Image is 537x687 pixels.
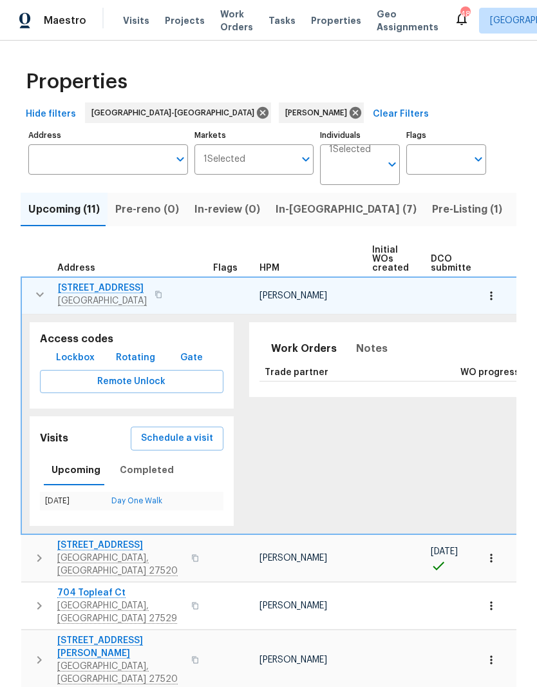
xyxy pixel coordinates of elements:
[21,102,81,126] button: Hide filters
[279,102,364,123] div: [PERSON_NAME]
[171,150,189,168] button: Open
[131,427,223,450] button: Schedule a visit
[91,106,259,119] span: [GEOGRAPHIC_DATA]-[GEOGRAPHIC_DATA]
[28,200,100,218] span: Upcoming (11)
[171,346,212,370] button: Gate
[431,547,458,556] span: [DATE]
[329,144,371,155] span: 1 Selected
[259,264,279,273] span: HPM
[320,131,400,139] label: Individuals
[431,255,477,273] span: DCO submitted
[259,601,327,610] span: [PERSON_NAME]
[259,655,327,664] span: [PERSON_NAME]
[356,340,388,358] span: Notes
[44,14,86,27] span: Maestro
[213,264,238,273] span: Flags
[120,462,174,478] span: Completed
[469,150,487,168] button: Open
[406,131,486,139] label: Flags
[176,350,207,366] span: Gate
[460,8,469,21] div: 48
[40,333,223,346] h5: Access codes
[115,200,179,218] span: Pre-reno (0)
[259,291,327,300] span: [PERSON_NAME]
[259,554,327,563] span: [PERSON_NAME]
[194,131,314,139] label: Markets
[383,155,401,173] button: Open
[111,346,160,370] button: Rotating
[28,131,188,139] label: Address
[85,102,271,123] div: [GEOGRAPHIC_DATA]-[GEOGRAPHIC_DATA]
[111,497,162,505] a: Day One Walk
[203,154,245,165] span: 1 Selected
[123,14,149,27] span: Visits
[297,150,315,168] button: Open
[271,340,337,358] span: Work Orders
[50,374,213,390] span: Remote Unlock
[165,14,205,27] span: Projects
[268,16,296,25] span: Tasks
[57,264,95,273] span: Address
[194,200,260,218] span: In-review (0)
[141,431,213,447] span: Schedule a visit
[311,14,361,27] span: Properties
[372,246,409,273] span: Initial WOs created
[52,462,100,478] span: Upcoming
[220,8,253,34] span: Work Orders
[26,106,76,122] span: Hide filters
[265,368,328,377] span: Trade partner
[432,200,502,218] span: Pre-Listing (1)
[40,492,106,510] td: [DATE]
[26,75,127,88] span: Properties
[377,8,438,34] span: Geo Assignments
[56,350,95,366] span: Lockbox
[276,200,417,218] span: In-[GEOGRAPHIC_DATA] (7)
[116,350,155,366] span: Rotating
[40,432,68,445] h5: Visits
[51,346,100,370] button: Lockbox
[368,102,434,126] button: Clear Filters
[460,368,520,377] span: WO progress
[40,370,223,394] button: Remote Unlock
[285,106,352,119] span: [PERSON_NAME]
[373,106,429,122] span: Clear Filters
